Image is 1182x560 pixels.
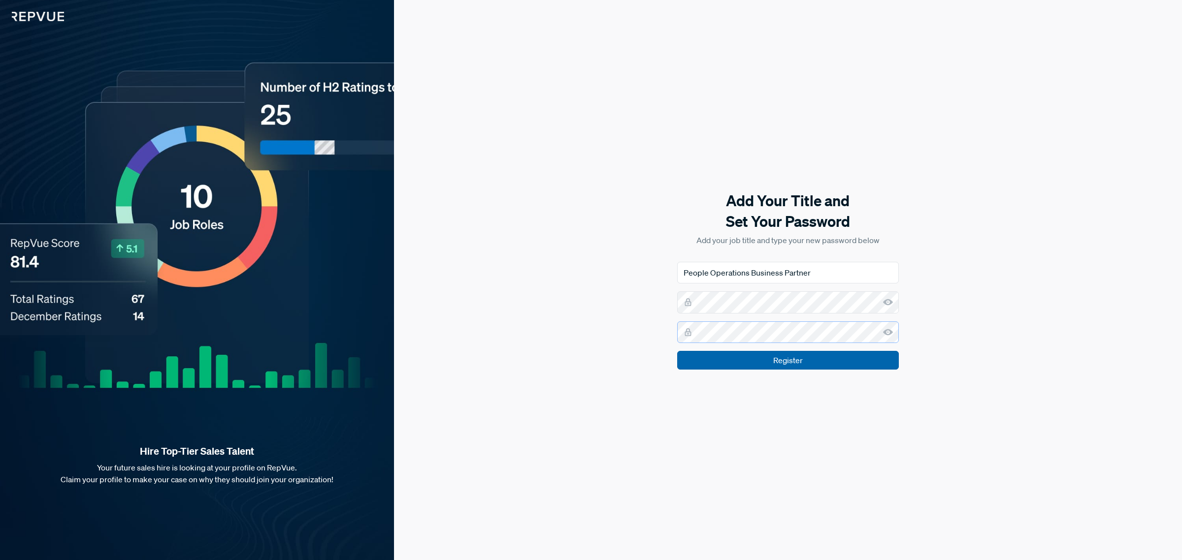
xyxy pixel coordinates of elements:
[677,190,899,232] h5: Add Your Title and Set Your Password
[16,462,378,485] p: Your future sales hire is looking at your profile on RepVue. Claim your profile to make your case...
[16,445,378,458] strong: Hire Top-Tier Sales Talent
[677,262,899,283] input: Job Title
[677,234,899,246] p: Add your job title and type your new password below
[677,351,899,370] input: Register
